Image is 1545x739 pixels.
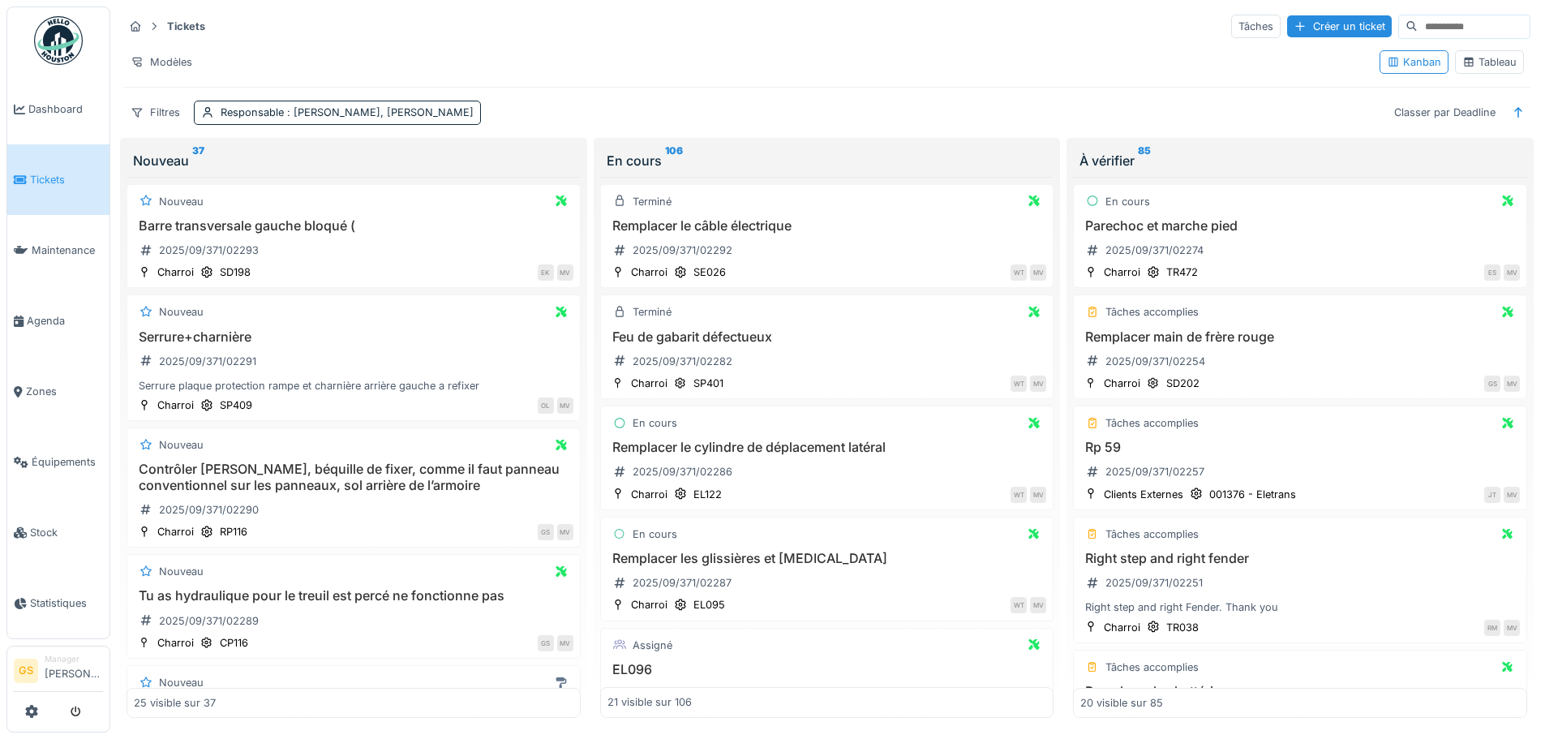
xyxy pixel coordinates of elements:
div: GS [538,524,554,540]
h3: Tu as hydraulique pour le treuil est percé ne fonctionne pas [134,588,573,604]
h3: Remplacer le cylindre de déplacement latéral [607,440,1047,455]
div: 2025/09/371/02293 [159,243,259,258]
div: OL [538,397,554,414]
div: RP116 [220,524,247,539]
div: Modèles [123,50,200,74]
div: Charroi [157,264,194,280]
div: Nouveau [133,151,574,170]
span: Équipements [32,454,103,470]
div: MV [557,397,573,414]
div: Tâches accomplies [1105,415,1199,431]
div: 20 visible sur 85 [1080,695,1163,711]
div: EL122 [693,487,722,502]
div: Tâches [1231,15,1281,38]
div: ES [1484,264,1500,281]
div: 2025/09/371/02274 [1105,243,1204,258]
div: SP409 [220,397,252,413]
div: Charroi [157,397,194,413]
div: MV [1504,487,1520,503]
div: RM [1484,620,1500,636]
div: Nouveau [159,304,204,320]
div: Charroi [1104,376,1140,391]
div: 2025/09/371/02291 [159,354,256,369]
div: Nouveau [159,675,204,690]
div: Charroi [157,524,194,539]
h3: Remplacer les battéries [1080,684,1520,699]
div: CP116 [220,635,248,651]
span: : [PERSON_NAME], [PERSON_NAME] [284,106,474,118]
div: 2025/09/371/02257 [1105,464,1204,479]
div: Charroi [631,264,667,280]
div: Manager [45,653,103,665]
div: 2025/09/371/02289 [159,613,259,629]
span: Stock [30,525,103,540]
div: MV [1030,376,1046,392]
div: MV [1030,264,1046,281]
div: Tableau [1462,54,1517,70]
div: Créer un ticket [1287,15,1392,37]
h3: Serrure+charnière [134,329,573,345]
a: Zones [7,356,109,427]
div: 21 visible sur 106 [607,695,692,711]
span: Agenda [27,313,103,329]
div: MV [1030,487,1046,503]
a: Tickets [7,144,109,215]
a: Stock [7,497,109,568]
div: En cours [633,415,677,431]
div: GS [538,635,554,651]
div: MV [1504,264,1520,281]
div: 2025/09/371/02254 [1105,354,1205,369]
h3: Remplacer les glissières et [MEDICAL_DATA] [607,551,1047,566]
div: TR038 [1166,620,1199,635]
div: Charroi [631,597,667,612]
span: Dashboard [28,101,103,117]
div: MV [1030,597,1046,613]
div: GS [1484,376,1500,392]
div: Tâches accomplies [1105,526,1199,542]
div: Responsable [221,105,474,120]
div: 2025/09/371/02292 [633,243,732,258]
div: Tâches accomplies [1105,660,1199,675]
div: Kanban [1387,54,1441,70]
h3: Feu de gabarit défectueux [607,329,1047,345]
div: Charroi [1104,620,1140,635]
div: Charroi [631,487,667,502]
h3: Remplacer le câble électrique [607,218,1047,234]
div: Charroi [157,635,194,651]
a: Dashboard [7,74,109,144]
li: [PERSON_NAME] [45,653,103,688]
div: Clients Externes [1104,487,1183,502]
div: Serrure plaque protection rampe et charnière arrière gauche a refixer [134,378,573,393]
div: SP401 [693,376,723,391]
h3: Right step and right fender [1080,551,1520,566]
div: MV [1504,376,1520,392]
div: MV [1504,620,1520,636]
h3: EL096 [607,662,1047,677]
div: MV [557,264,573,281]
div: 2025/09/371/02275 [633,686,732,702]
div: 2025/09/371/02290 [159,502,259,518]
div: Assigné [633,638,672,653]
div: 2025/09/371/02286 [633,464,732,479]
sup: 37 [192,151,204,170]
div: EL095 [693,597,725,612]
div: 2025/09/371/02287 [633,575,732,591]
div: Charroi [1104,264,1140,280]
div: WT [1011,264,1027,281]
div: TR472 [1166,264,1198,280]
h3: Contrôler [PERSON_NAME], béquille de fixer, comme il faut panneau conventionnel sur les panneaux,... [134,462,573,492]
div: Classer par Deadline [1387,101,1503,124]
div: En cours [1105,194,1150,209]
div: 2025/09/371/02251 [1105,575,1203,591]
div: 2025/09/371/02282 [633,354,732,369]
li: GS [14,659,38,683]
h3: Barre transversale gauche bloqué ( [134,218,573,234]
strong: Tickets [161,19,212,34]
a: Équipements [7,427,109,497]
div: En cours [633,526,677,542]
img: Badge_color-CXgf-gQk.svg [34,16,83,65]
div: Nouveau [159,194,204,209]
sup: 85 [1138,151,1151,170]
div: Nouveau [159,564,204,579]
span: Tickets [30,172,103,187]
